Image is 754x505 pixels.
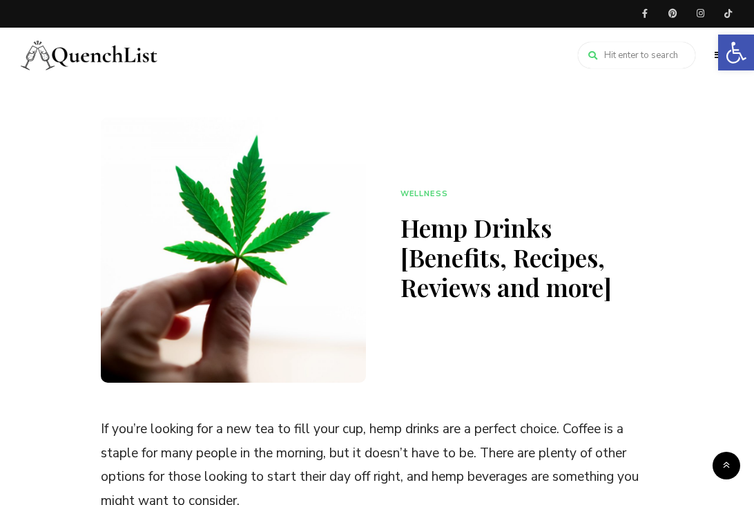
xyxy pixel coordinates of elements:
[21,28,159,83] img: Quench List
[101,117,366,383] img: hemp drinks
[400,213,653,303] h1: Hemp Drinks [Benefits, Recipes, Reviews and more]
[706,41,733,69] button: Menu
[578,42,695,68] input: Hit enter to search
[400,188,448,200] a: Wellness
